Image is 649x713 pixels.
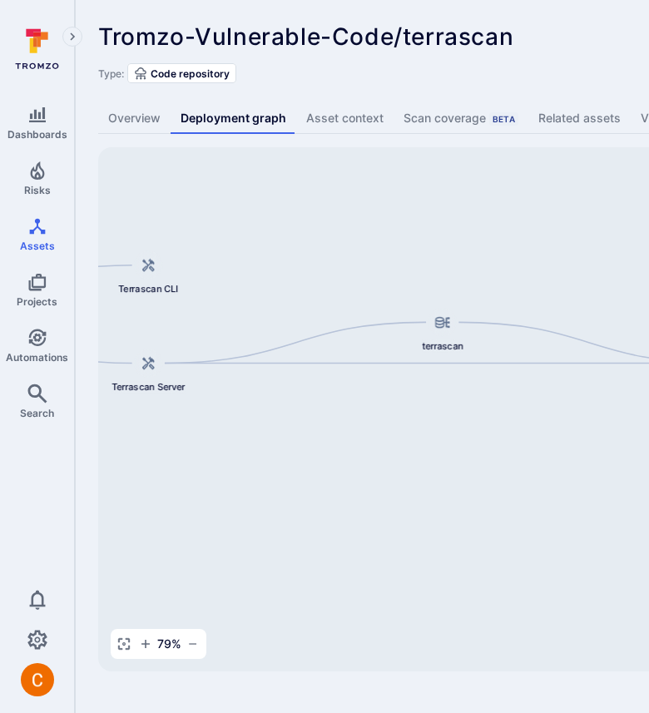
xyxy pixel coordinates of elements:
span: Tromzo-Vulnerable-Code/terrascan [98,22,513,51]
span: terrascan [422,339,463,353]
span: Search [20,407,54,419]
span: Terrascan CLI [118,282,178,295]
a: Overview [98,103,171,134]
span: Assets [20,240,55,252]
span: Risks [24,184,51,196]
span: Automations [6,351,68,364]
i: Expand navigation menu [67,30,78,44]
div: Camilo Rivera [21,663,54,696]
a: Deployment graph [171,103,296,134]
span: Projects [17,295,57,308]
a: Asset context [296,103,394,134]
span: Terrascan Server [111,380,186,394]
a: Related assets [528,103,631,134]
div: Scan coverage [404,110,518,126]
span: 79 % [157,636,181,652]
span: Type: [98,67,124,80]
span: Code repository [151,67,230,80]
span: Dashboards [7,128,67,141]
button: Expand navigation menu [62,27,82,47]
div: Beta [489,112,518,126]
img: ACg8ocJuq_DPPTkXyD9OlTnVLvDrpObecjcADscmEHLMiTyEnTELew=s96-c [21,663,54,696]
